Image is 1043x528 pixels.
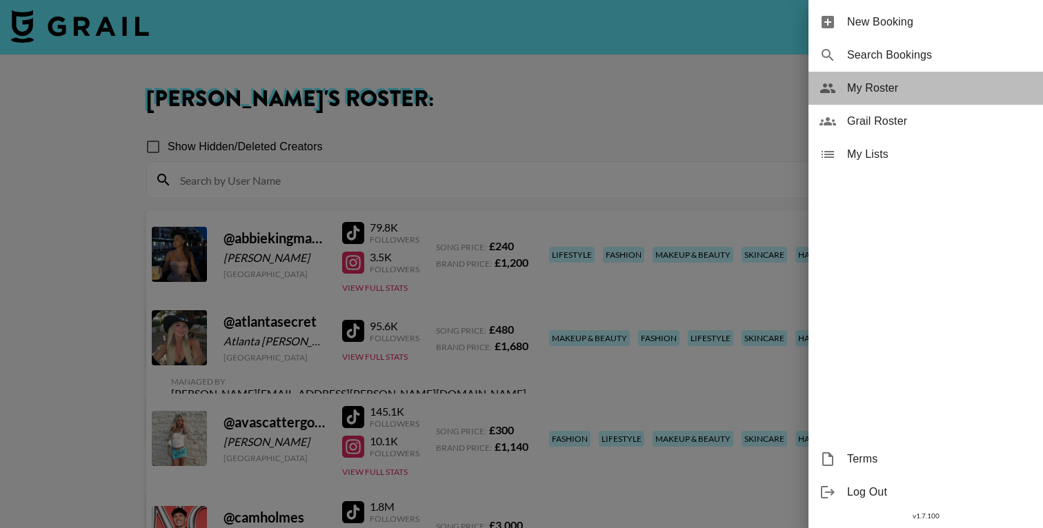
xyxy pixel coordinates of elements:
[808,443,1043,476] div: Terms
[847,80,1032,97] span: My Roster
[808,72,1043,105] div: My Roster
[847,484,1032,500] span: Log Out
[808,105,1043,138] div: Grail Roster
[847,146,1032,163] span: My Lists
[808,476,1043,509] div: Log Out
[808,138,1043,171] div: My Lists
[808,39,1043,72] div: Search Bookings
[847,113,1032,130] span: Grail Roster
[847,14,1032,30] span: New Booking
[808,6,1043,39] div: New Booking
[808,509,1043,523] div: v 1.7.100
[847,47,1032,63] span: Search Bookings
[847,451,1032,467] span: Terms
